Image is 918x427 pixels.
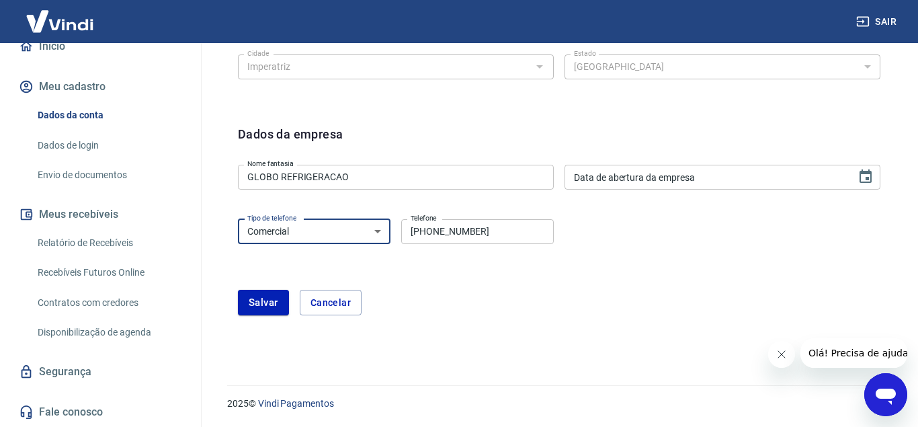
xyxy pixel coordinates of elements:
a: Dados de login [32,132,185,159]
label: Tipo de telefone [247,213,296,223]
button: Cancelar [300,290,362,315]
a: Início [16,32,185,61]
h6: Dados da empresa [238,125,343,159]
button: Meu cadastro [16,72,185,102]
iframe: Mensagem da empresa [800,338,907,368]
button: Meus recebíveis [16,200,185,229]
input: DD/MM/YYYY [565,165,847,190]
a: Dados da conta [32,102,185,129]
a: Segurança [16,357,185,387]
button: Salvar [238,290,289,315]
label: Nome fantasia [247,159,294,169]
span: Olá! Precisa de ajuda? [8,9,113,20]
a: Contratos com credores [32,289,185,317]
label: Estado [574,48,596,59]
iframe: Botão para abrir a janela de mensagens [864,373,907,416]
img: Vindi [16,1,103,42]
p: 2025 © [227,397,886,411]
label: Telefone [411,213,437,223]
a: Recebíveis Futuros Online [32,259,185,286]
iframe: Fechar mensagem [768,341,795,368]
button: Choose date [852,163,879,190]
a: Envio de documentos [32,161,185,189]
a: Vindi Pagamentos [258,398,334,409]
button: Sair [853,9,902,34]
a: Fale conosco [16,397,185,427]
a: Relatório de Recebíveis [32,229,185,257]
label: Cidade [247,48,269,59]
a: Disponibilização de agenda [32,319,185,346]
input: Digite aqui algumas palavras para buscar a cidade [242,59,528,75]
